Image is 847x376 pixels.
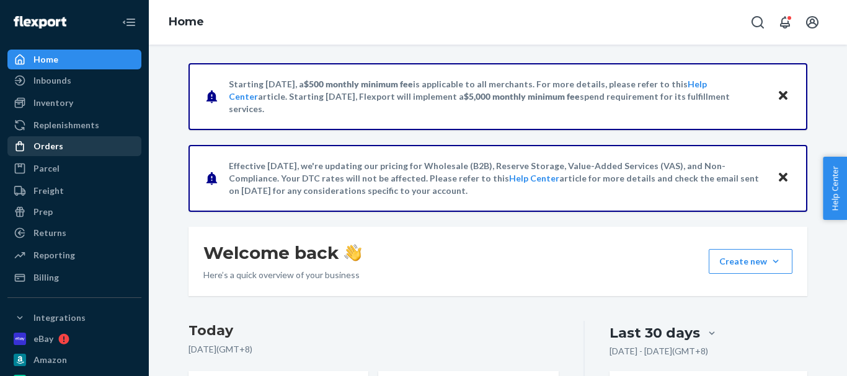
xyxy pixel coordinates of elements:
[117,10,141,35] button: Close Navigation
[7,268,141,287] a: Billing
[229,160,765,197] p: Effective [DATE], we're updating our pricing for Wholesale (B2B), Reserve Storage, Value-Added Se...
[33,333,53,345] div: eBay
[7,223,141,243] a: Returns
[33,53,58,66] div: Home
[33,185,64,197] div: Freight
[464,91,580,102] span: $5,000 monthly minimum fee
[33,119,99,131] div: Replenishments
[7,159,141,178] a: Parcel
[33,271,59,284] div: Billing
[7,136,141,156] a: Orders
[7,329,141,349] a: eBay
[800,10,825,35] button: Open account menu
[14,16,66,28] img: Flexport logo
[7,350,141,370] a: Amazon
[33,206,53,218] div: Prep
[509,173,559,183] a: Help Center
[188,343,559,356] p: [DATE] ( GMT+8 )
[7,308,141,328] button: Integrations
[709,249,792,274] button: Create new
[344,244,361,261] img: hand-wave emoji
[33,249,75,261] div: Reporting
[7,50,141,69] a: Home
[159,4,214,40] ol: breadcrumbs
[203,269,361,281] p: Here’s a quick overview of your business
[33,97,73,109] div: Inventory
[775,169,791,187] button: Close
[304,79,413,89] span: $500 monthly minimum fee
[7,181,141,201] a: Freight
[610,345,708,357] p: [DATE] - [DATE] ( GMT+8 )
[33,74,71,87] div: Inbounds
[7,93,141,113] a: Inventory
[33,354,67,366] div: Amazon
[33,140,63,152] div: Orders
[7,202,141,222] a: Prep
[33,162,60,175] div: Parcel
[7,71,141,90] a: Inbounds
[773,10,797,35] button: Open notifications
[745,10,770,35] button: Open Search Box
[188,321,559,341] h3: Today
[33,312,86,324] div: Integrations
[7,245,141,265] a: Reporting
[823,157,847,220] button: Help Center
[169,15,204,28] a: Home
[7,115,141,135] a: Replenishments
[610,323,700,343] div: Last 30 days
[229,78,765,115] p: Starting [DATE], a is applicable to all merchants. For more details, please refer to this article...
[203,242,361,264] h1: Welcome back
[33,227,66,239] div: Returns
[775,87,791,105] button: Close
